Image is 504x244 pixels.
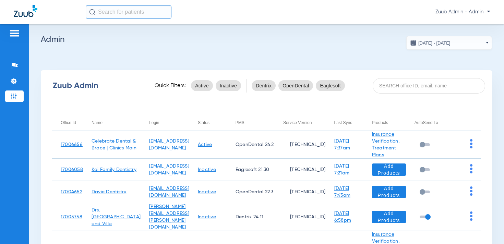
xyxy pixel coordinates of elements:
button: Add Products [372,211,406,223]
span: OpenDental [283,82,309,89]
div: Office Id [61,119,76,126]
a: Inactive [198,190,216,194]
div: Zuub Admin [53,82,143,89]
a: Insurance Verification, Treatment Plans [372,132,400,157]
td: [TECHNICAL_ID] [275,203,326,231]
div: AutoSend Tx [415,119,446,126]
div: Products [372,119,406,126]
img: Zuub Logo [14,5,37,17]
h2: Admin [41,36,492,43]
span: Zuub Admin - Admin [435,9,490,15]
span: Add Products [377,163,400,176]
a: Celebrate Dental & Brace | Clinics Main [92,139,136,150]
td: OpenDental 22.3 [227,181,275,203]
img: hamburger-icon [9,29,20,37]
span: Active [195,82,209,89]
div: Last Sync [334,119,352,126]
td: [TECHNICAL_ID] [275,131,326,159]
img: group-dot-blue.svg [470,139,472,148]
a: 17005758 [61,215,82,219]
a: [PERSON_NAME][EMAIL_ADDRESS][PERSON_NAME][DOMAIN_NAME] [149,204,189,230]
span: Add Products [377,185,400,199]
div: Last Sync [334,119,363,126]
div: PMS [236,119,244,126]
div: PMS [236,119,275,126]
span: Dentrix [256,82,272,89]
div: Name [92,119,141,126]
td: Dentrix 24.11 [227,203,275,231]
a: [EMAIL_ADDRESS][DOMAIN_NAME] [149,186,189,198]
img: group-dot-blue.svg [470,164,472,173]
input: Search for patients [86,5,171,19]
a: [EMAIL_ADDRESS][DOMAIN_NAME] [149,164,189,175]
div: Office Id [61,119,83,126]
button: Add Products [372,186,406,198]
a: Active [198,142,212,147]
div: Login [149,119,189,126]
a: 17006656 [61,142,83,147]
div: AutoSend Tx [415,119,438,126]
a: Kai Family Dentistry [92,167,136,172]
a: [DATE] 7:43am [334,186,351,198]
a: 17006058 [61,167,83,172]
span: Add Products [377,210,400,224]
mat-chip-listbox: pms-filters [252,79,345,93]
button: [DATE] - [DATE] [406,36,492,50]
td: [TECHNICAL_ID] [275,159,326,181]
div: Name [92,119,103,126]
img: group-dot-blue.svg [470,211,472,221]
a: Drs. [GEOGRAPHIC_DATA] and Villa [92,208,141,226]
a: 17004652 [61,190,82,194]
span: Eaglesoft [320,82,341,89]
a: [DATE] 7:37am [334,139,350,150]
span: Quick Filters: [155,82,186,89]
a: [DATE] 7:21am [334,164,350,175]
button: Add Products [372,163,406,176]
img: group-dot-blue.svg [470,186,472,196]
a: [DATE] 6:58pm [334,211,351,223]
a: Inactive [198,215,216,219]
div: Service Version [283,119,312,126]
div: Status [198,119,227,126]
div: Login [149,119,159,126]
div: Service Version [283,119,326,126]
div: Products [372,119,388,126]
input: SEARCH office ID, email, name [373,78,485,94]
td: [TECHNICAL_ID] [275,181,326,203]
img: date.svg [410,39,417,46]
td: Eaglesoft 21.30 [227,159,275,181]
div: Status [198,119,209,126]
a: Davie Dentistry [92,190,127,194]
td: OpenDental 24.2 [227,131,275,159]
a: Inactive [198,167,216,172]
img: Search Icon [89,9,95,15]
a: [EMAIL_ADDRESS][DOMAIN_NAME] [149,139,189,150]
mat-chip-listbox: status-filters [191,79,241,93]
span: Inactive [220,82,237,89]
